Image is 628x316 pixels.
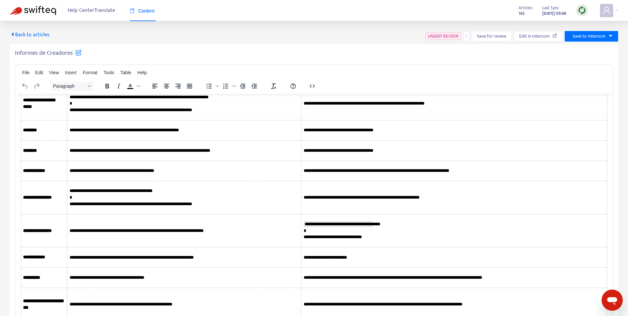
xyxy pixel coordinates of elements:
[49,70,59,75] span: View
[31,81,42,91] button: Redo
[578,6,586,15] img: sync.dc5367851b00ba804db3.png
[519,4,532,12] span: Articles
[113,81,124,91] button: Italic
[35,70,43,75] span: Edit
[249,81,260,91] button: Increase indent
[464,31,469,42] button: more
[10,32,15,37] span: caret-left
[104,70,114,75] span: Tools
[268,81,279,91] button: Clear formatting
[53,83,85,89] span: Paragraph
[565,31,618,42] button: Save to Intercomcaret-down
[102,81,113,91] button: Bold
[149,81,161,91] button: Align left
[608,34,613,38] span: caret-down
[65,70,76,75] span: Insert
[287,81,299,91] button: Help
[161,81,172,91] button: Align center
[542,10,566,17] strong: [DATE] 09:46
[130,8,155,14] span: Content
[22,70,30,75] span: File
[83,70,97,75] span: Format
[68,4,115,17] span: Help Center Translate
[220,81,237,91] div: Numbered list
[172,81,184,91] button: Align right
[10,6,56,15] img: Swifteq
[184,81,195,91] button: Justify
[573,33,606,40] span: Save to Intercom
[130,9,135,13] span: book
[137,70,147,75] span: Help
[120,70,131,75] span: Table
[428,34,459,39] span: UNDER REVIEW
[237,81,248,91] button: Decrease indent
[19,81,31,91] button: Undo
[519,10,524,17] strong: 142
[542,4,559,12] span: Last Sync
[464,34,469,38] span: more
[477,33,506,40] span: Save for review
[472,31,512,42] button: Save for review
[15,49,82,57] h5: Informes de Creadores
[603,6,611,14] span: user
[125,81,141,91] div: Text color Black
[514,31,562,42] button: Edit in Intercom
[50,81,93,91] button: Block Paragraph
[519,33,550,40] span: Edit in Intercom
[10,30,49,39] span: Back to articles
[602,290,623,311] iframe: Button to launch messaging window
[203,81,220,91] div: Bullet list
